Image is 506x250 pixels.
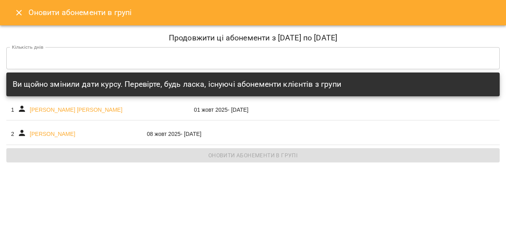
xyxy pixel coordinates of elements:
[30,131,75,137] a: [PERSON_NAME]
[9,104,16,115] div: 1
[9,128,16,139] div: 2
[123,106,320,114] div: 01 жовт 2025 - [DATE]
[13,78,341,90] h6: Ви щойно змінили дати курсу. Перевірте, будь ласка, існуючі абонементи клієнтів з групи
[9,3,28,22] button: Close
[169,33,337,42] span: Продовжити ці абонементи з [DATE] по [DATE]
[30,107,122,113] a: [PERSON_NAME] [PERSON_NAME]
[76,130,273,138] div: 08 жовт 2025 - [DATE]
[28,6,497,19] h6: Оновити абонементи в групі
